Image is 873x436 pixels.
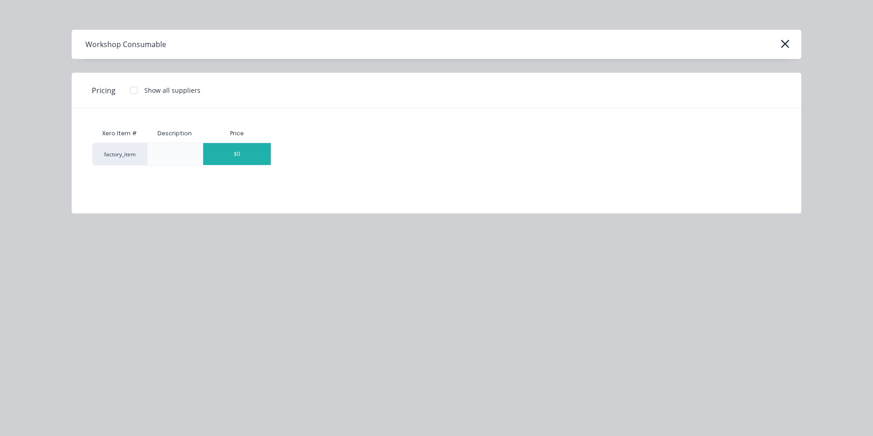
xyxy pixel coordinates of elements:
div: $0 [203,143,271,165]
div: Description [150,122,199,145]
div: Price [203,124,271,143]
div: Workshop Consumable [85,39,166,50]
div: factory_item [92,143,147,165]
div: Show all suppliers [144,85,200,95]
div: Xero Item # [92,124,147,143]
span: Pricing [92,85,116,96]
